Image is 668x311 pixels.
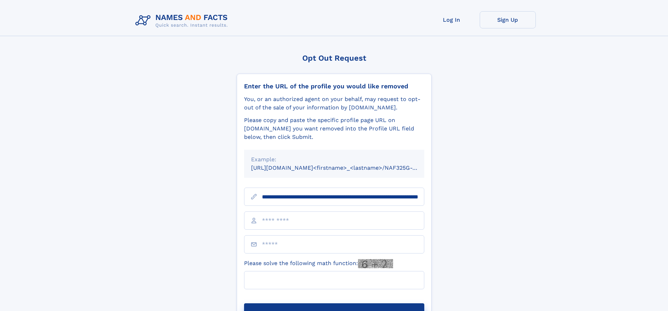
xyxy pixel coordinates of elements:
[244,95,424,112] div: You, or an authorized agent on your behalf, may request to opt-out of the sale of your informatio...
[251,155,417,164] div: Example:
[244,82,424,90] div: Enter the URL of the profile you would like removed
[424,11,480,28] a: Log In
[480,11,536,28] a: Sign Up
[251,164,438,171] small: [URL][DOMAIN_NAME]<firstname>_<lastname>/NAF325G-xxxxxxxx
[237,54,432,62] div: Opt Out Request
[244,116,424,141] div: Please copy and paste the specific profile page URL on [DOMAIN_NAME] you want removed into the Pr...
[244,259,393,268] label: Please solve the following math function:
[133,11,234,30] img: Logo Names and Facts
